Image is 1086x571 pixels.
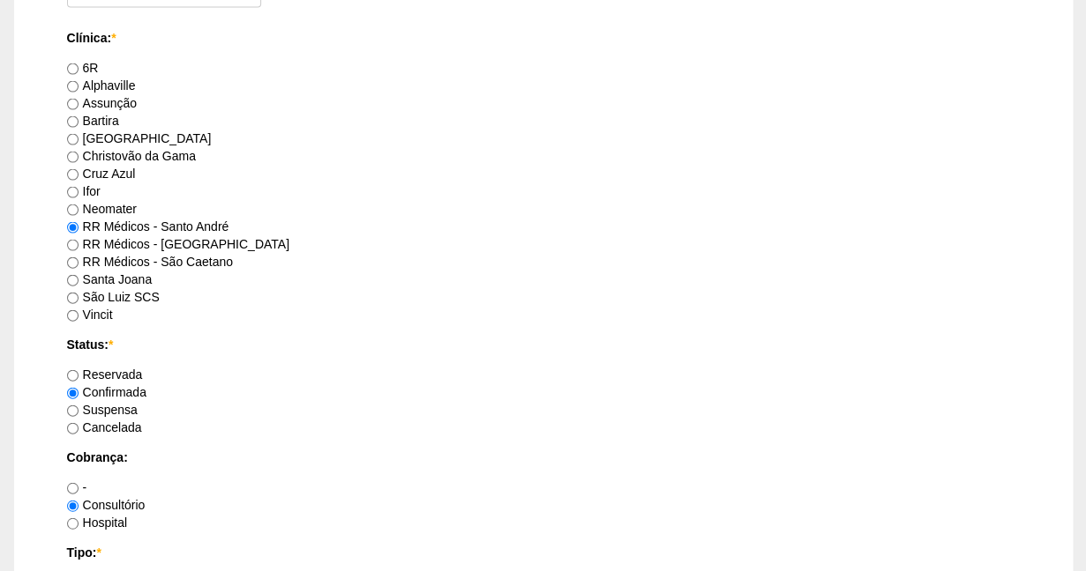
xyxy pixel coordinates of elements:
[67,515,128,530] label: Hospital
[67,131,212,145] label: [GEOGRAPHIC_DATA]
[67,272,153,286] label: Santa Joana
[67,388,79,399] input: Confirmada
[109,337,113,352] span: Este campo é obrigatório.
[67,275,79,286] input: Santa Joana
[67,255,233,269] label: RR Médicos - São Caetano
[96,545,101,560] span: Este campo é obrigatório.
[67,237,289,251] label: RR Médicos - [GEOGRAPHIC_DATA]
[67,501,79,512] input: Consultório
[67,405,79,417] input: Suspensa
[67,63,79,75] input: 6R
[67,78,136,93] label: Alphaville
[67,152,79,163] input: Christovão da Gama
[67,114,119,128] label: Bartira
[67,483,79,494] input: -
[67,167,136,181] label: Cruz Azul
[67,219,229,234] label: RR Médicos - Santo André
[67,423,79,434] input: Cancelada
[67,169,79,181] input: Cruz Azul
[111,31,116,45] span: Este campo é obrigatório.
[67,518,79,530] input: Hospital
[67,240,79,251] input: RR Médicos - [GEOGRAPHIC_DATA]
[67,61,99,75] label: 6R
[67,370,79,382] input: Reservada
[67,204,79,216] input: Neomater
[67,336,1020,353] label: Status:
[67,310,79,322] input: Vincit
[67,498,146,512] label: Consultório
[67,202,137,216] label: Neomater
[67,29,1020,47] label: Clínica:
[67,480,87,494] label: -
[67,222,79,234] input: RR Médicos - Santo André
[67,116,79,128] input: Bartira
[67,449,1020,466] label: Cobrança:
[67,403,138,417] label: Suspensa
[67,187,79,198] input: Ifor
[67,96,137,110] label: Assunção
[67,184,101,198] label: Ifor
[67,81,79,93] input: Alphaville
[67,257,79,269] input: RR Médicos - São Caetano
[67,134,79,145] input: [GEOGRAPHIC_DATA]
[67,99,79,110] input: Assunção
[67,149,196,163] label: Christovão da Gama
[67,385,146,399] label: Confirmada
[67,308,113,322] label: Vincit
[67,420,142,434] label: Cancelada
[67,367,143,382] label: Reservada
[67,293,79,304] input: São Luiz SCS
[67,290,160,304] label: São Luiz SCS
[67,544,1020,561] label: Tipo:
